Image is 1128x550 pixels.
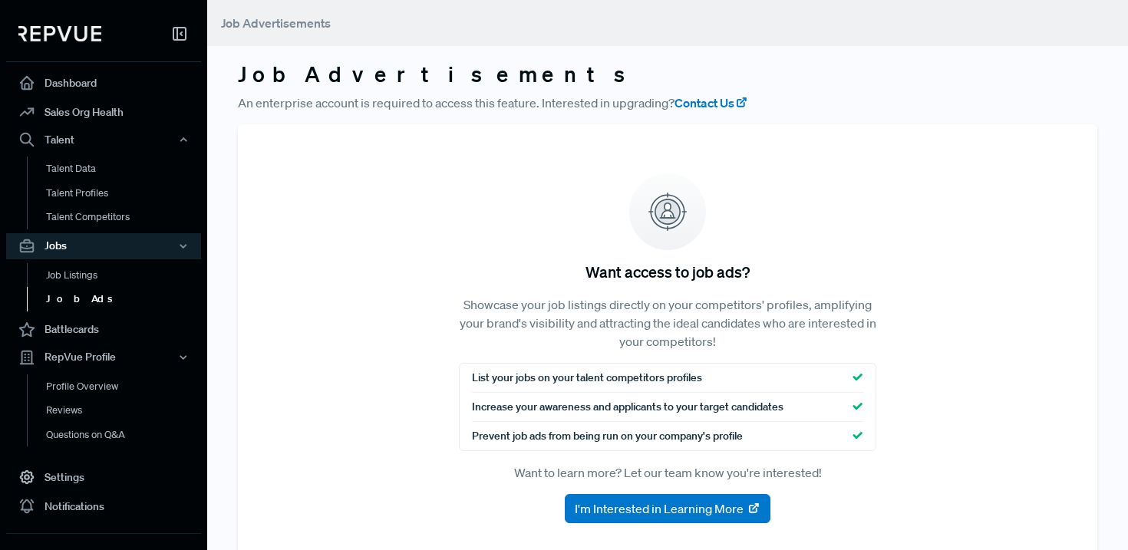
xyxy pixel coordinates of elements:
[6,127,201,153] button: Talent
[6,97,201,127] a: Sales Org Health
[27,263,222,288] a: Job Listings
[27,374,222,399] a: Profile Overview
[27,181,222,206] a: Talent Profiles
[6,344,201,371] button: RepVue Profile
[27,156,222,181] a: Talent Data
[238,94,1097,112] p: An enterprise account is required to access this feature. Interested in upgrading?
[27,287,222,311] a: Job Ads
[472,399,783,415] span: Increase your awareness and applicants to your target candidates
[6,68,201,97] a: Dashboard
[459,463,876,482] p: Want to learn more? Let our team know you're interested!
[18,26,101,41] img: RepVue
[472,428,743,444] span: Prevent job ads from being run on your company's profile
[6,315,201,344] a: Battlecards
[6,492,201,521] a: Notifications
[674,94,748,112] a: Contact Us
[6,233,201,259] button: Jobs
[27,398,222,423] a: Reviews
[221,15,331,31] span: Job Advertisements
[585,262,750,281] h5: Want access to job ads?
[575,499,744,518] span: I'm Interested in Learning More
[472,370,702,386] span: List your jobs on your talent competitors profiles
[238,61,1097,87] h3: Job Advertisements
[27,423,222,447] a: Questions on Q&A
[459,295,876,351] p: Showcase your job listings directly on your competitors' profiles, amplifying your brand's visibi...
[6,463,201,492] a: Settings
[565,494,770,523] button: I'm Interested in Learning More
[27,205,222,229] a: Talent Competitors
